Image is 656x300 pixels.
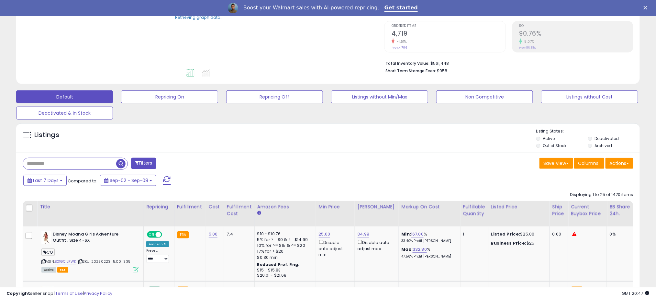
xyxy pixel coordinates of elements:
div: % [402,231,455,243]
img: Profile image for Adrian [228,3,238,13]
button: Sep-02 - Sep-08 [100,175,156,186]
span: Ordered Items [392,24,505,28]
h5: Listings [34,131,59,140]
span: ROI [519,24,633,28]
b: Disney Moana Girls Adventure Outfit , Size 4-6X [53,231,131,245]
span: FBA [57,267,68,273]
button: Actions [606,158,633,169]
label: Active [543,136,555,141]
h2: 90.76% [519,30,633,39]
small: FBA [177,231,189,238]
a: 332.80 [413,246,427,253]
a: 25.00 [319,231,330,237]
div: $0.30 min [257,255,311,260]
a: 5.00 [209,231,218,237]
span: ON [148,232,156,237]
div: Fulfillment Cost [227,203,252,217]
span: | SKU: 20230223_5.00_335 [77,259,130,264]
div: 5% for >= $0 & <= $14.99 [257,237,311,243]
span: All listings currently available for purchase on Amazon [41,267,56,273]
button: Default [16,90,113,103]
span: Compared to: [68,178,97,184]
li: $561,448 [385,59,628,67]
button: Listings without Cost [541,90,638,103]
span: OFF [161,232,172,237]
h2: 4,719 [392,30,505,39]
button: Filters [131,158,156,169]
p: Listing States: [536,128,640,134]
b: Listed Price: [491,231,520,237]
div: Repricing [146,203,172,210]
div: Boost your Walmart sales with AI-powered repricing. [243,5,379,11]
b: Short Term Storage Fees: [385,68,436,74]
div: Current Buybox Price [571,203,604,217]
small: Amazon Fees. [257,210,261,216]
label: Archived [595,143,612,148]
div: seller snap | | [6,291,112,297]
button: Last 7 Days [23,175,67,186]
span: $958 [437,68,447,74]
div: Preset: [146,248,169,263]
b: Reduced Prof. Rng. [257,262,300,267]
div: BB Share 24h. [610,203,633,217]
p: 47.56% Profit [PERSON_NAME] [402,254,455,259]
span: Columns [578,160,599,167]
div: 10% for >= $15 & <= $20 [257,243,311,248]
b: Total Inventory Value: [385,61,429,66]
div: $15 - $15.83 [257,268,311,273]
button: Save View [539,158,573,169]
div: Retrieving graph data.. [175,15,222,20]
div: Close [644,6,650,10]
a: 167.00 [411,231,424,237]
button: Repricing Off [226,90,323,103]
p: 33.40% Profit [PERSON_NAME] [402,239,455,243]
span: CO [41,248,55,256]
button: Non Competitive [436,90,533,103]
button: Repricing On [121,90,218,103]
small: -1.61% [395,39,407,44]
div: ASIN: [41,231,139,272]
b: Business Price: [491,240,527,246]
div: Markup on Cost [402,203,458,210]
img: 41R9b9W58oL._SL40_.jpg [41,231,51,244]
div: $25 [491,240,545,246]
b: Min: [402,231,411,237]
b: Max: [402,246,413,252]
div: Cost [209,203,221,210]
a: Privacy Policy [84,290,112,296]
div: Displaying 1 to 25 of 1470 items [570,192,633,198]
span: Sep-02 - Sep-08 [110,177,148,184]
div: Min Price [319,203,352,210]
div: % [402,247,455,259]
small: 5.07% [522,39,535,44]
label: Out of Stock [543,143,567,148]
button: Deactivated & In Stock [16,107,113,120]
small: Prev: 86.38% [519,46,536,50]
div: Ship Price [552,203,565,217]
span: 2025-09-16 20:47 GMT [622,290,650,296]
div: Disable auto adjust min [319,239,350,258]
div: 0.00 [552,231,563,237]
a: Get started [384,5,418,12]
div: Fulfillable Quantity [463,203,485,217]
span: Last 7 Days [33,177,59,184]
a: B01GCIJRWK [55,259,76,264]
div: Fulfillment [177,203,203,210]
div: 1 [463,231,483,237]
div: Disable auto adjust max [358,239,394,251]
label: Deactivated [595,136,619,141]
th: The percentage added to the cost of goods (COGS) that forms the calculator for Min & Max prices. [399,201,460,226]
div: [PERSON_NAME] [358,203,396,210]
button: Listings without Min/Max [331,90,428,103]
div: Amazon AI [146,241,169,247]
div: 7.4 [227,231,250,237]
strong: Copyright [6,290,30,296]
div: Title [40,203,141,210]
div: Listed Price [491,203,547,210]
div: 0% [610,231,631,237]
button: Columns [574,158,605,169]
div: Amazon Fees [257,203,313,210]
div: $25.00 [491,231,545,237]
div: $10 - $10.76 [257,231,311,237]
div: 17% for > $20 [257,248,311,254]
